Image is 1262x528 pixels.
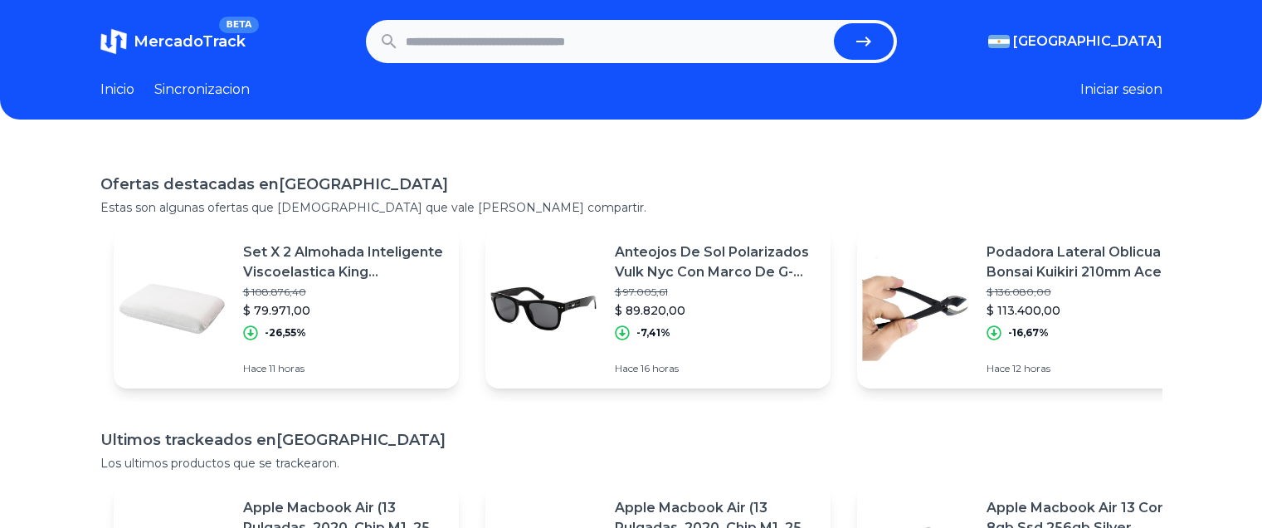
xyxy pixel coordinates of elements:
[100,428,1162,452] h1: Ultimos trackeados en [GEOGRAPHIC_DATA]
[615,362,817,375] p: Hace 16 horas
[100,455,1162,472] p: Los ultimos productos que se trackearon.
[243,242,446,282] p: Set X 2 Almohada Inteligente Viscoelastica King Aromaterapia Envio Gratis
[100,199,1162,216] p: Estas son algunas ofertas que [DEMOGRAPHIC_DATA] que vale [PERSON_NAME] compartir.
[615,242,817,282] p: Anteojos De Sol Polarizados Vulk Nyc Con Marco De G-flex Color Negro Brillante, Lente Gris De Pol...
[857,229,1202,389] a: Featured imagePodadora Lateral Oblicua Bonsai Kuikiri 210mm Acero Prof$ 136.080,00$ 113.400,00-16...
[987,242,1189,282] p: Podadora Lateral Oblicua Bonsai Kuikiri 210mm Acero Prof
[114,251,230,367] img: Featured image
[485,251,602,367] img: Featured image
[265,326,306,340] p: -26,55%
[636,326,670,340] p: -7,41%
[154,80,250,100] a: Sincronizacion
[243,362,446,375] p: Hace 11 horas
[134,32,246,51] span: MercadoTrack
[243,286,446,299] p: $ 108.876,40
[243,302,446,319] p: $ 79.971,00
[1013,32,1162,51] span: [GEOGRAPHIC_DATA]
[988,35,1010,48] img: Argentina
[988,32,1162,51] button: [GEOGRAPHIC_DATA]
[219,17,258,33] span: BETA
[100,173,1162,196] h1: Ofertas destacadas en [GEOGRAPHIC_DATA]
[987,302,1189,319] p: $ 113.400,00
[857,251,973,367] img: Featured image
[987,286,1189,299] p: $ 136.080,00
[1080,80,1162,100] button: Iniciar sesion
[114,229,459,389] a: Featured imageSet X 2 Almohada Inteligente Viscoelastica King Aromaterapia Envio Gratis$ 108.876,...
[100,28,127,55] img: MercadoTrack
[100,28,246,55] a: MercadoTrackBETA
[615,286,817,299] p: $ 97.005,61
[485,229,831,389] a: Featured imageAnteojos De Sol Polarizados Vulk Nyc Con Marco De G-flex Color Negro Brillante, Len...
[987,362,1189,375] p: Hace 12 horas
[100,80,134,100] a: Inicio
[615,302,817,319] p: $ 89.820,00
[1008,326,1049,340] p: -16,67%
